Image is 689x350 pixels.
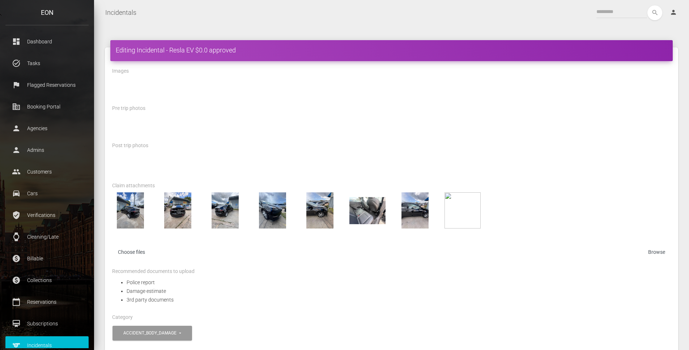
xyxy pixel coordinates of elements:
p: Billable [11,253,83,264]
button: search [647,5,662,20]
p: Reservations [11,296,83,307]
img: H99btH5YLOu01XY92e7D.jpeg [255,192,291,229]
p: Flagged Reservations [11,80,83,90]
a: people Customers [5,163,89,181]
img: dFtQDkIHcD1Km9VRaLEp.jpeg [160,192,196,229]
label: Recommended documents to upload [112,268,195,275]
button: accident_body_damage [112,326,192,341]
a: paid Billable [5,249,89,268]
h4: Editing Incidental - Resla EV $0.0 approved [116,46,667,55]
p: Verifications [11,210,83,221]
a: person Admins [5,141,89,159]
a: person [664,5,684,20]
a: calendar_today Reservations [5,293,89,311]
a: dashboard Dashboard [5,33,89,51]
img: SPGD7jwT7rPwjjZoxcMO.jpeg [397,192,433,229]
a: drive_eta Cars [5,184,89,202]
label: Choose files [112,246,671,261]
p: Cars [11,188,83,199]
label: Post trip photos [112,142,148,149]
label: Category [112,314,133,321]
p: Tasks [11,58,83,69]
a: watch Cleaning/Late [5,228,89,246]
a: task_alt Tasks [5,54,89,72]
a: flag Flagged Reservations [5,76,89,94]
a: card_membership Subscriptions [5,315,89,333]
li: 3rd party documents [127,295,671,304]
a: person Agencies [5,119,89,137]
p: Dashboard [11,36,83,47]
img: FufmXxEsXOM9b0ufL4NQ.jpeg [207,192,243,229]
p: Agencies [11,123,83,134]
a: Incidentals [105,4,136,22]
a: verified_user Verifications [5,206,89,224]
label: Pre trip photos [112,105,145,112]
div: accident_body_damage [123,330,178,336]
p: Customers [11,166,83,177]
p: Subscriptions [11,318,83,329]
img: 4OxABmfMPhwpAmR89gpS.jpeg [112,192,148,229]
li: Police report [127,278,671,287]
a: corporate_fare Booking Portal [5,98,89,116]
label: Images [112,68,129,75]
img: QE7a5t8kqBZhvyR9b9mG.jpeg [349,192,386,229]
img: YhaBDTrufLyyU2aHG9wV.pdf [445,192,481,229]
img: lUj6eIWfbgeUvu6Kjtee.jpeg [302,192,338,229]
i: person [670,9,677,16]
p: Booking Portal [11,101,83,112]
label: Claim attachments [112,182,155,189]
a: paid Collections [5,271,89,289]
li: Damage estimate [127,287,671,295]
p: Cleaning/Late [11,231,83,242]
p: Collections [11,275,83,286]
p: Admins [11,145,83,155]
